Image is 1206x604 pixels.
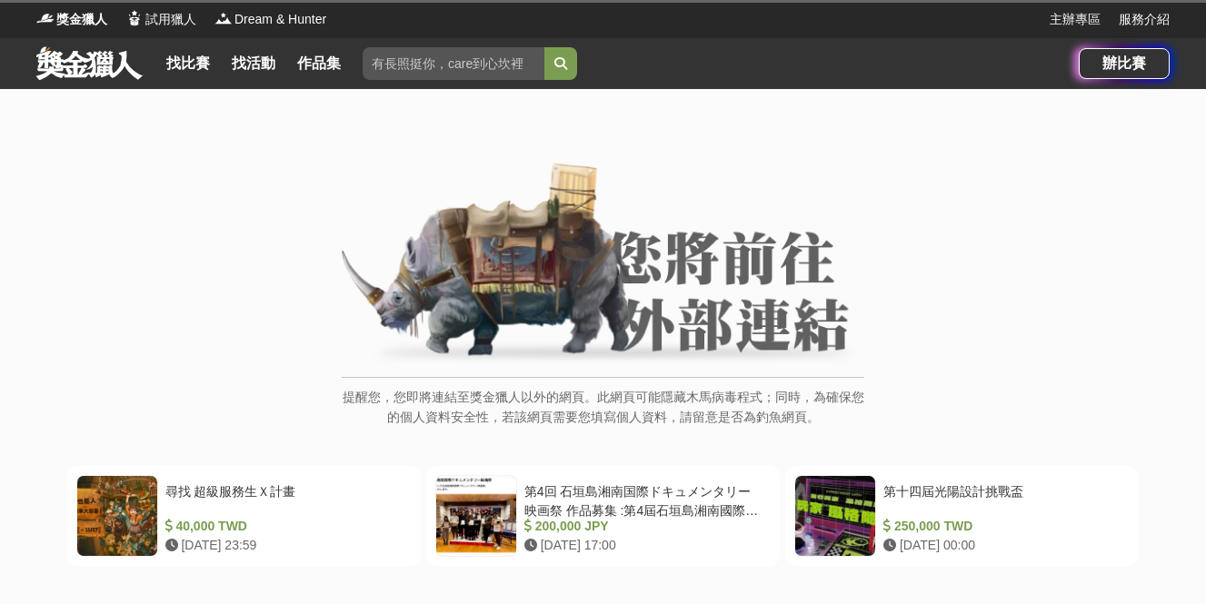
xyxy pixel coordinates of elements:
div: [DATE] 23:59 [165,536,404,555]
div: 40,000 TWD [165,517,404,536]
span: 獎金獵人 [56,10,107,29]
img: Logo [125,9,144,27]
a: 找比賽 [159,51,217,76]
input: 有長照挺你，care到心坎裡！青春出手，拍出照顧 影音徵件活動 [363,47,544,80]
div: 尋找 超級服務生Ｘ計畫 [165,482,404,517]
a: 服務介紹 [1119,10,1170,29]
a: 尋找 超級服務生Ｘ計畫 40,000 TWD [DATE] 23:59 [67,466,421,566]
span: Dream & Hunter [234,10,326,29]
img: External Link Banner [342,163,864,368]
div: 200,000 JPY [524,517,763,536]
a: 找活動 [224,51,283,76]
a: Logo獎金獵人 [36,10,107,29]
a: Logo試用獵人 [125,10,196,29]
div: [DATE] 00:00 [883,536,1122,555]
a: LogoDream & Hunter [214,10,326,29]
a: 第4回 石垣島湘南国際ドキュメンタリー映画祭 作品募集 :第4屆石垣島湘南國際紀錄片電影節作品徵集 200,000 JPY [DATE] 17:00 [426,466,780,566]
img: Logo [214,9,233,27]
div: 第十四屆光陽設計挑戰盃 [883,482,1122,517]
div: 250,000 TWD [883,517,1122,536]
p: 提醒您，您即將連結至獎金獵人以外的網頁。此網頁可能隱藏木馬病毒程式；同時，為確保您的個人資料安全性，若該網頁需要您填寫個人資料，請留意是否為釣魚網頁。 [342,387,864,446]
div: [DATE] 17:00 [524,536,763,555]
a: 第十四屆光陽設計挑戰盃 250,000 TWD [DATE] 00:00 [785,466,1139,566]
div: 第4回 石垣島湘南国際ドキュメンタリー映画祭 作品募集 :第4屆石垣島湘南國際紀錄片電影節作品徵集 [524,482,763,517]
span: 試用獵人 [145,10,196,29]
img: Logo [36,9,55,27]
a: 作品集 [290,51,348,76]
a: 辦比賽 [1079,48,1170,79]
a: 主辦專區 [1050,10,1101,29]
